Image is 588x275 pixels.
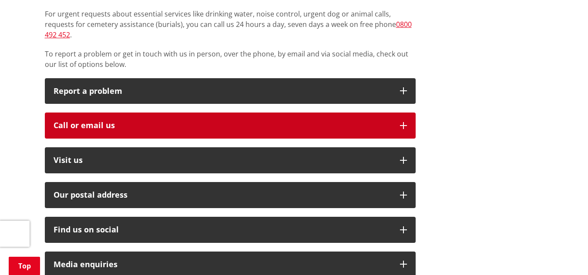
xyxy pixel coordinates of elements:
[54,191,391,199] h2: Our postal address
[54,87,391,96] p: Report a problem
[45,78,416,104] button: Report a problem
[45,9,416,40] p: For urgent requests about essential services like drinking water, noise control, urgent dog or an...
[45,49,416,70] p: To report a problem or get in touch with us in person, over the phone, by email and via social me...
[45,217,416,243] button: Find us on social
[548,239,579,270] iframe: Messenger Launcher
[45,113,416,139] button: Call or email us
[54,121,391,130] div: Call or email us
[54,225,391,234] div: Find us on social
[54,156,391,165] p: Visit us
[54,260,391,269] div: Media enquiries
[45,147,416,173] button: Visit us
[45,20,412,40] a: 0800 492 452
[9,257,40,275] a: Top
[45,182,416,208] button: Our postal address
